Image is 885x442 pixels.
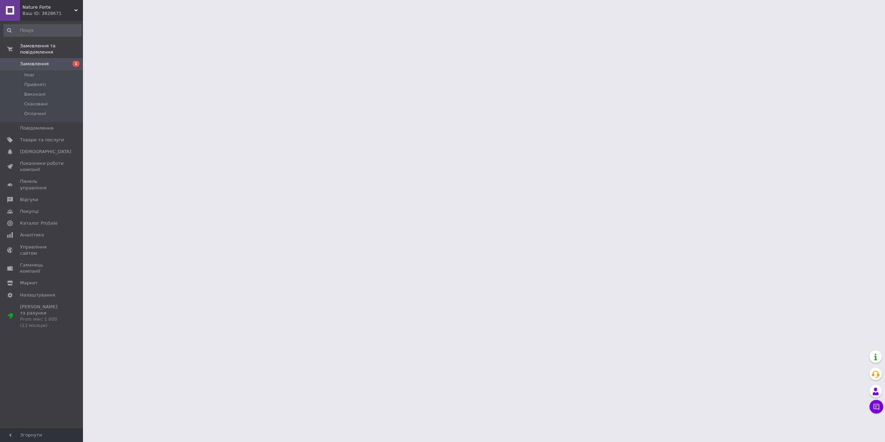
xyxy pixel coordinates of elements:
[869,400,883,414] button: Чат з покупцем
[20,232,44,238] span: Аналітика
[20,208,39,215] span: Покупці
[20,149,71,155] span: [DEMOGRAPHIC_DATA]
[20,178,64,191] span: Панель управління
[20,61,49,67] span: Замовлення
[20,43,83,55] span: Замовлення та повідомлення
[20,137,64,143] span: Товари та послуги
[20,244,64,256] span: Управління сайтом
[20,197,38,203] span: Відгуки
[20,304,64,329] span: [PERSON_NAME] та рахунки
[24,82,46,88] span: Прийняті
[3,24,82,37] input: Пошук
[22,10,83,17] div: Ваш ID: 3828671
[20,316,64,329] div: Prom мікс 1 000 (13 місяців)
[22,4,74,10] span: Naturе Forte
[20,220,57,226] span: Каталог ProSale
[24,101,48,107] span: Скасовані
[24,91,46,97] span: Виконані
[24,72,34,78] span: Нові
[20,125,54,131] span: Повідомлення
[24,111,46,117] span: Оплачені
[20,160,64,173] span: Показники роботи компанії
[20,292,55,298] span: Налаштування
[20,262,64,274] span: Гаманець компанії
[20,280,38,286] span: Маркет
[73,61,80,67] span: 1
